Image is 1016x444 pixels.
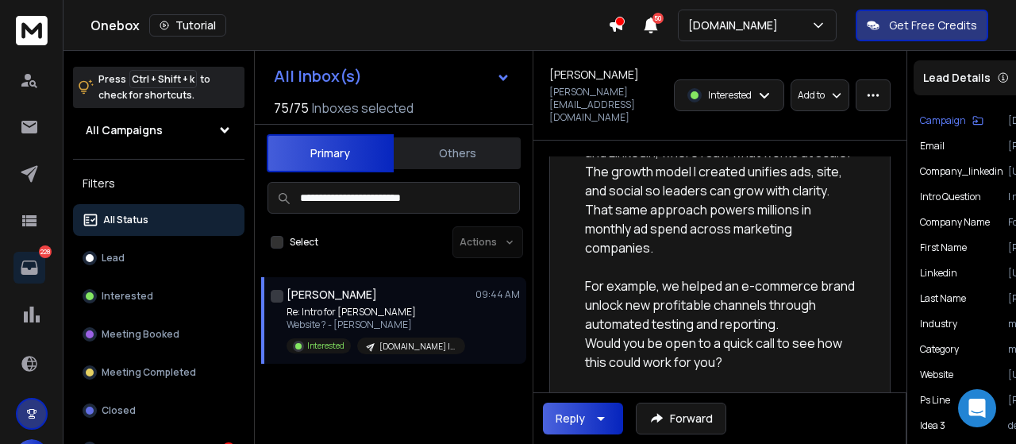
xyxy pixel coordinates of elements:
[920,114,966,127] p: Campaign
[920,369,953,381] p: website
[261,60,523,92] button: All Inbox(s)
[920,318,957,330] p: industry
[394,136,521,171] button: Others
[920,191,981,203] p: Intro Question
[39,245,52,258] p: 228
[73,357,244,388] button: Meeting Completed
[103,214,148,226] p: All Status
[920,165,1003,178] p: company_linkedin
[307,340,344,352] p: Interested
[958,389,996,427] div: Open Intercom Messenger
[920,114,983,127] button: Campaign
[102,366,196,379] p: Meeting Completed
[287,306,465,319] p: Re: Intro for [PERSON_NAME]
[543,403,623,434] button: Reply
[920,140,945,153] p: Email
[475,288,520,301] p: 09:44 AM
[287,319,465,331] p: Website ? - [PERSON_NAME]
[13,252,45,284] a: 228
[73,280,244,312] button: Interested
[920,343,959,356] p: Category
[920,241,967,254] p: First Name
[86,122,163,138] h1: All Campaigns
[102,328,179,341] p: Meeting Booked
[102,252,125,264] p: Lead
[379,341,456,353] p: [DOMAIN_NAME] | 12.7k FB Ads
[149,14,226,37] button: Tutorial
[267,134,394,172] button: Primary
[708,89,752,102] p: Interested
[920,216,990,229] p: Company Name
[920,394,950,407] p: Ps Line
[920,267,957,280] p: linkedin
[549,86,664,124] p: [PERSON_NAME][EMAIL_ADDRESS][DOMAIN_NAME]
[688,17,784,33] p: [DOMAIN_NAME]
[73,204,244,236] button: All Status
[73,319,244,350] button: Meeting Booked
[102,290,153,303] p: Interested
[920,292,966,305] p: Last Name
[798,89,825,102] p: Add to
[73,395,244,427] button: Closed
[102,404,136,417] p: Closed
[923,70,991,86] p: Lead Details
[636,403,726,434] button: Forward
[73,114,244,146] button: All Campaigns
[287,287,377,303] h1: [PERSON_NAME]
[549,67,639,83] h1: [PERSON_NAME]
[290,236,318,249] label: Select
[312,98,414,118] h3: Inboxes selected
[856,10,988,41] button: Get Free Credits
[889,17,977,33] p: Get Free Credits
[274,68,362,84] h1: All Inbox(s)
[98,71,210,103] p: Press to check for shortcuts.
[556,411,585,427] div: Reply
[920,419,945,432] p: Idea 3
[274,98,309,118] span: 75 / 75
[73,242,244,274] button: Lead
[652,13,664,24] span: 50
[129,70,197,88] span: Ctrl + Shift + k
[73,172,244,195] h3: Filters
[90,14,608,37] div: Onebox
